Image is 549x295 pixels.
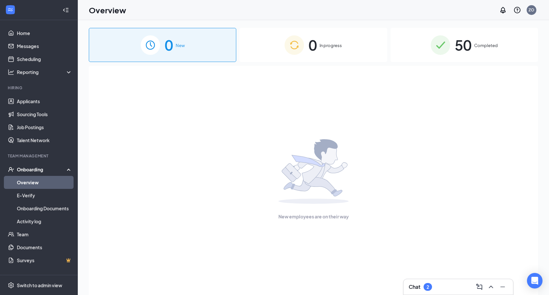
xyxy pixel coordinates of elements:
svg: WorkstreamLogo [7,6,14,13]
svg: QuestionInfo [513,6,521,14]
div: 2 [426,284,429,290]
a: Overview [17,176,72,189]
a: Team [17,228,72,241]
svg: Minimize [499,283,507,291]
div: Reporting [17,69,73,75]
div: ZO [529,7,534,13]
div: Open Intercom Messenger [527,273,543,289]
a: Onboarding Documents [17,202,72,215]
span: New [176,42,185,49]
span: 0 [165,34,173,56]
h1: Overview [89,5,126,16]
svg: Analysis [8,69,14,75]
div: Switch to admin view [17,282,62,289]
span: New employees are on their way [278,213,349,220]
button: Minimize [497,282,508,292]
svg: Notifications [499,6,507,14]
a: Scheduling [17,53,72,66]
a: E-Verify [17,189,72,202]
div: Team Management [8,153,71,159]
svg: Settings [8,282,14,289]
div: Onboarding [17,166,67,173]
svg: ChevronUp [487,283,495,291]
a: Job Postings [17,121,72,134]
a: Messages [17,40,72,53]
a: Sourcing Tools [17,108,72,121]
a: Home [17,27,72,40]
a: Applicants [17,95,72,108]
svg: ComposeMessage [475,283,483,291]
a: Talent Network [17,134,72,147]
svg: UserCheck [8,166,14,173]
a: SurveysCrown [17,254,72,267]
a: Documents [17,241,72,254]
a: Activity log [17,215,72,228]
span: 0 [309,34,317,56]
span: 50 [455,34,472,56]
button: ComposeMessage [474,282,485,292]
button: ChevronUp [486,282,496,292]
span: Completed [474,42,498,49]
h3: Chat [409,283,420,290]
svg: Collapse [63,7,69,13]
span: In progress [320,42,342,49]
div: Hiring [8,85,71,91]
